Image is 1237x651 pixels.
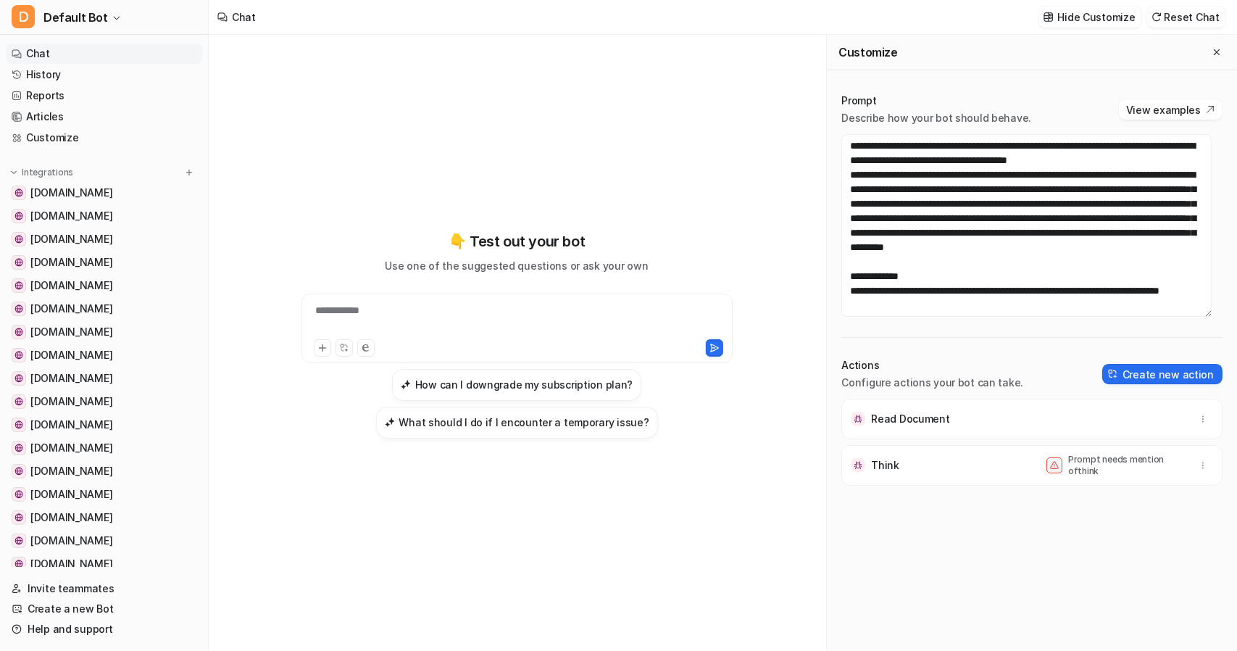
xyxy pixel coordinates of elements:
[6,206,202,226] a: chainstack.com[DOMAIN_NAME]
[30,371,112,386] span: [DOMAIN_NAME]
[871,412,949,426] p: Read Document
[851,458,865,473] img: Think icon
[1102,364,1223,384] button: Create new action
[14,560,23,568] img: developer.bitcoin.org
[6,619,202,639] a: Help and support
[392,369,642,401] button: How can I downgrade my subscription plan?How can I downgrade my subscription plan?
[30,441,112,455] span: [DOMAIN_NAME]
[6,275,202,296] a: ethereum.org[DOMAIN_NAME]
[6,299,202,319] a: reth.rs[DOMAIN_NAME]
[6,86,202,106] a: Reports
[14,397,23,406] img: developers.tron.network
[841,358,1023,373] p: Actions
[14,212,23,220] img: chainstack.com
[12,5,35,28] span: D
[14,235,23,244] img: docs.chainstack.com
[14,328,23,336] img: docs.ton.org
[1039,7,1141,28] button: Hide Customize
[6,43,202,64] a: Chat
[30,209,112,223] span: [DOMAIN_NAME]
[841,94,1031,108] p: Prompt
[14,536,23,545] img: nimbus.guide
[6,391,202,412] a: developers.tron.network[DOMAIN_NAME]
[415,377,633,392] h3: How can I downgrade my subscription plan?
[14,281,23,290] img: ethereum.org
[1068,454,1184,477] p: Prompt needs mention of think
[6,128,202,148] a: Customize
[30,278,112,293] span: [DOMAIN_NAME]
[1044,12,1054,22] img: customize
[30,186,112,200] span: [DOMAIN_NAME]
[30,255,112,270] span: [DOMAIN_NAME]
[30,418,112,432] span: [DOMAIN_NAME]
[30,557,112,571] span: [DOMAIN_NAME]
[30,325,112,339] span: [DOMAIN_NAME]
[14,513,23,522] img: aptos.dev
[14,374,23,383] img: docs.erigon.tech
[1119,99,1223,120] button: View examples
[30,232,112,246] span: [DOMAIN_NAME]
[1108,369,1118,379] img: create-action-icon.svg
[14,304,23,313] img: reth.rs
[1151,12,1162,22] img: reset
[6,345,202,365] a: hyperliquid.gitbook.io[DOMAIN_NAME]
[838,45,897,59] h2: Customize
[871,458,899,473] p: Think
[22,167,73,178] p: Integrations
[6,484,202,505] a: docs.optimism.io[DOMAIN_NAME]
[14,444,23,452] img: docs.arbitrum.io
[6,183,202,203] a: geth.ethereum.org[DOMAIN_NAME]
[851,412,865,426] img: Read Document icon
[6,65,202,85] a: History
[6,252,202,273] a: solana.com[DOMAIN_NAME]
[232,9,256,25] div: Chat
[9,167,19,178] img: expand menu
[376,407,658,439] button: What should I do if I encounter a temporary issue?What should I do if I encounter a temporary issue?
[14,490,23,499] img: docs.optimism.io
[6,415,202,435] a: docs.polygon.technology[DOMAIN_NAME]
[6,554,202,574] a: developer.bitcoin.org[DOMAIN_NAME]
[841,111,1031,125] p: Describe how your bot should behave.
[6,165,78,180] button: Integrations
[30,348,112,362] span: [DOMAIN_NAME]
[1058,9,1136,25] p: Hide Customize
[6,507,202,528] a: aptos.dev[DOMAIN_NAME]
[6,229,202,249] a: docs.chainstack.com[DOMAIN_NAME]
[6,322,202,342] a: docs.ton.org[DOMAIN_NAME]
[14,258,23,267] img: solana.com
[6,599,202,619] a: Create a new Bot
[6,368,202,389] a: docs.erigon.tech[DOMAIN_NAME]
[6,579,202,599] a: Invite teammates
[449,231,585,252] p: 👇 Test out your bot
[14,188,23,197] img: geth.ethereum.org
[30,534,112,548] span: [DOMAIN_NAME]
[14,467,23,476] img: docs.sui.io
[6,531,202,551] a: nimbus.guide[DOMAIN_NAME]
[401,379,411,390] img: How can I downgrade my subscription plan?
[1147,7,1225,28] button: Reset Chat
[399,415,649,430] h3: What should I do if I encounter a temporary issue?
[6,107,202,127] a: Articles
[43,7,108,28] span: Default Bot
[385,417,395,428] img: What should I do if I encounter a temporary issue?
[30,302,112,316] span: [DOMAIN_NAME]
[386,258,649,273] p: Use one of the suggested questions or ask your own
[30,487,112,502] span: [DOMAIN_NAME]
[14,420,23,429] img: docs.polygon.technology
[30,464,112,478] span: [DOMAIN_NAME]
[184,167,194,178] img: menu_add.svg
[30,510,112,525] span: [DOMAIN_NAME]
[841,376,1023,390] p: Configure actions your bot can take.
[30,394,112,409] span: [DOMAIN_NAME]
[6,461,202,481] a: docs.sui.io[DOMAIN_NAME]
[6,438,202,458] a: docs.arbitrum.io[DOMAIN_NAME]
[1208,43,1225,61] button: Close flyout
[14,351,23,360] img: hyperliquid.gitbook.io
